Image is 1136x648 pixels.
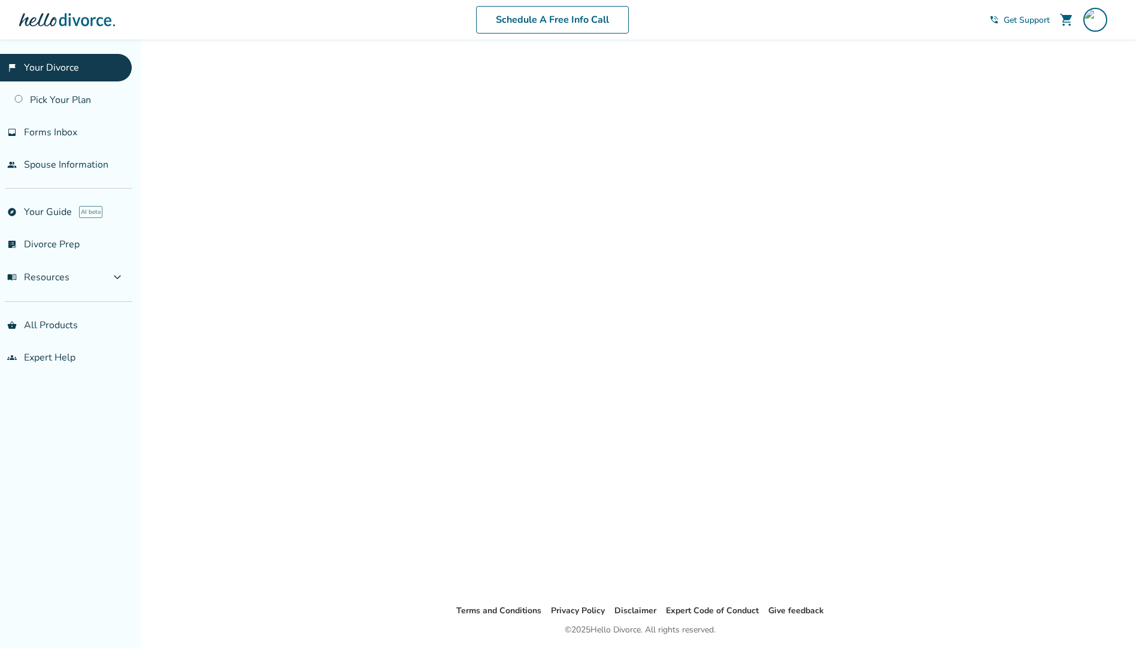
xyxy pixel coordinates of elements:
[1083,8,1107,32] img: emma791005@hotmail.com
[551,605,605,616] a: Privacy Policy
[7,128,17,137] span: inbox
[1059,13,1074,27] span: shopping_cart
[79,206,102,218] span: AI beta
[614,604,656,618] li: Disclaimer
[989,14,1050,26] a: phone_in_talkGet Support
[7,207,17,217] span: explore
[7,272,17,282] span: menu_book
[456,605,541,616] a: Terms and Conditions
[7,271,69,284] span: Resources
[476,6,629,34] a: Schedule A Free Info Call
[1004,14,1050,26] span: Get Support
[565,623,716,637] div: © 2025 Hello Divorce. All rights reserved.
[110,270,125,284] span: expand_more
[7,63,17,72] span: flag_2
[7,320,17,330] span: shopping_basket
[666,605,759,616] a: Expert Code of Conduct
[24,126,77,139] span: Forms Inbox
[7,353,17,362] span: groups
[768,604,824,618] li: Give feedback
[989,15,999,25] span: phone_in_talk
[7,240,17,249] span: list_alt_check
[7,160,17,169] span: people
